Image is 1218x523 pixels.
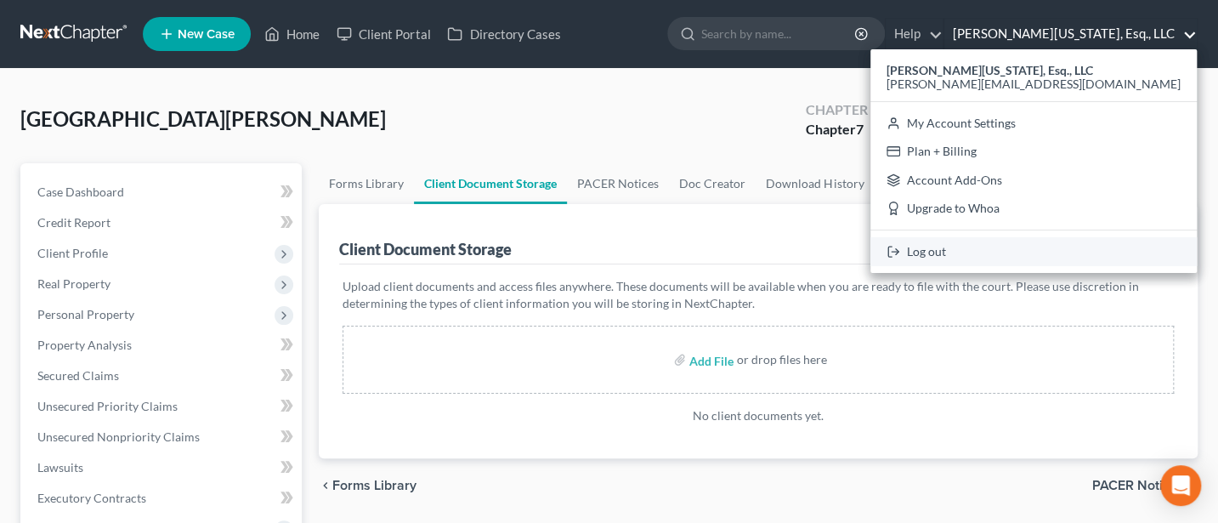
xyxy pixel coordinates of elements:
[37,215,110,230] span: Credit Report
[319,163,414,204] a: Forms Library
[1092,479,1198,492] button: PACER Notices chevron_right
[24,177,302,207] a: Case Dashboard
[944,19,1197,49] a: [PERSON_NAME][US_STATE], Esq., LLC
[24,361,302,391] a: Secured Claims
[887,63,1093,77] strong: [PERSON_NAME][US_STATE], Esq., LLC
[37,460,83,475] span: Lawsuits
[37,399,178,413] span: Unsecured Priority Claims
[24,452,302,483] a: Lawsuits
[1092,479,1184,492] span: PACER Notices
[24,422,302,452] a: Unsecured Nonpriority Claims
[1160,465,1201,506] div: Open Intercom Messenger
[870,109,1197,138] a: My Account Settings
[24,483,302,514] a: Executory Contracts
[37,338,132,352] span: Property Analysis
[870,137,1197,166] a: Plan + Billing
[886,19,943,49] a: Help
[870,237,1197,266] a: Log out
[756,163,874,204] a: Download History
[332,479,416,492] span: Forms Library
[339,239,512,259] div: Client Document Storage
[37,185,124,199] span: Case Dashboard
[37,491,146,505] span: Executory Contracts
[319,479,416,492] button: chevron_left Forms Library
[37,276,110,291] span: Real Property
[567,163,669,204] a: PACER Notices
[24,391,302,422] a: Unsecured Priority Claims
[870,195,1197,224] a: Upgrade to Whoa
[37,429,200,444] span: Unsecured Nonpriority Claims
[806,120,868,139] div: Chapter
[37,307,134,321] span: Personal Property
[178,28,235,41] span: New Case
[319,479,332,492] i: chevron_left
[343,407,1174,424] p: No client documents yet.
[887,77,1181,91] span: [PERSON_NAME][EMAIL_ADDRESS][DOMAIN_NAME]
[669,163,756,204] a: Doc Creator
[856,121,864,137] span: 7
[37,246,108,260] span: Client Profile
[343,278,1174,312] p: Upload client documents and access files anywhere. These documents will be available when you are...
[24,207,302,238] a: Credit Report
[24,330,302,361] a: Property Analysis
[439,19,569,49] a: Directory Cases
[737,351,827,368] div: or drop files here
[37,368,119,383] span: Secured Claims
[806,100,868,120] div: Chapter
[870,49,1197,273] div: [PERSON_NAME][US_STATE], Esq., LLC
[20,106,386,131] span: [GEOGRAPHIC_DATA][PERSON_NAME]
[701,18,857,49] input: Search by name...
[870,166,1197,195] a: Account Add-Ons
[328,19,439,49] a: Client Portal
[414,163,567,204] a: Client Document Storage
[256,19,328,49] a: Home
